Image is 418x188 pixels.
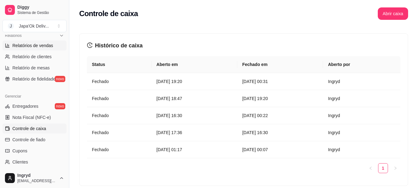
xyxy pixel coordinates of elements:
[323,124,400,141] td: Ingryd
[12,65,50,71] span: Relatório de mesas
[323,73,400,90] td: Ingryd
[2,52,67,62] a: Relatório de clientes
[2,112,67,122] a: Nota Fiscal (NFC-e)
[157,129,232,136] article: [DATE] 17:36
[366,163,376,173] li: Previous Page
[19,23,49,29] div: Japa'Ok Deliv ...
[366,163,376,173] button: left
[2,171,67,186] button: Ingryd[EMAIL_ADDRESS][DOMAIN_NAME]
[323,90,400,107] td: Ingryd
[5,33,22,38] span: Relatórios
[17,5,64,10] span: Diggy
[87,41,400,50] h3: Histórico de caixa
[2,124,67,133] a: Controle de caixa
[92,78,147,85] article: Fechado
[2,91,67,101] div: Gerenciar
[2,20,67,32] button: Select a team
[12,159,28,165] span: Clientes
[390,163,400,173] li: Next Page
[242,78,318,85] article: [DATE] 00:31
[157,95,232,102] article: [DATE] 18:47
[87,56,152,73] th: Status
[12,125,46,132] span: Controle de caixa
[12,76,55,82] span: Relatório de fidelidade
[390,163,400,173] button: right
[2,2,67,17] a: DiggySistema de Gestão
[12,114,51,120] span: Nota Fiscal (NFC-e)
[2,41,67,50] a: Relatórios de vendas
[87,42,93,48] span: history
[2,146,67,156] a: Cupons
[2,63,67,73] a: Relatório de mesas
[12,103,38,109] span: Entregadores
[17,173,57,178] span: Ingryd
[323,107,400,124] td: Ingryd
[92,95,147,102] article: Fechado
[157,112,232,119] article: [DATE] 16:30
[12,42,53,49] span: Relatórios de vendas
[378,7,408,20] button: Abrir caixa
[2,101,67,111] a: Entregadoresnovo
[2,135,67,145] a: Controle de fiado
[8,23,14,29] span: J
[242,146,318,153] article: [DATE] 00:07
[323,141,400,158] td: Ingryd
[92,112,147,119] article: Fechado
[12,137,45,143] span: Controle de fiado
[12,54,52,60] span: Relatório de clientes
[2,157,67,167] a: Clientes
[2,74,67,84] a: Relatório de fidelidadenovo
[17,10,64,15] span: Sistema de Gestão
[152,56,237,73] th: Aberto em
[79,9,138,19] h2: Controle de caixa
[92,129,147,136] article: Fechado
[242,129,318,136] article: [DATE] 16:30
[242,112,318,119] article: [DATE] 00:22
[378,164,388,173] a: 1
[17,178,57,183] span: [EMAIL_ADDRESS][DOMAIN_NAME]
[12,148,27,154] span: Cupons
[157,78,232,85] article: [DATE] 19:20
[378,163,388,173] li: 1
[237,56,323,73] th: Fechado em
[92,146,147,153] article: Fechado
[369,166,373,170] span: left
[242,95,318,102] article: [DATE] 19:20
[157,146,232,153] article: [DATE] 01:17
[323,56,400,73] th: Aberto por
